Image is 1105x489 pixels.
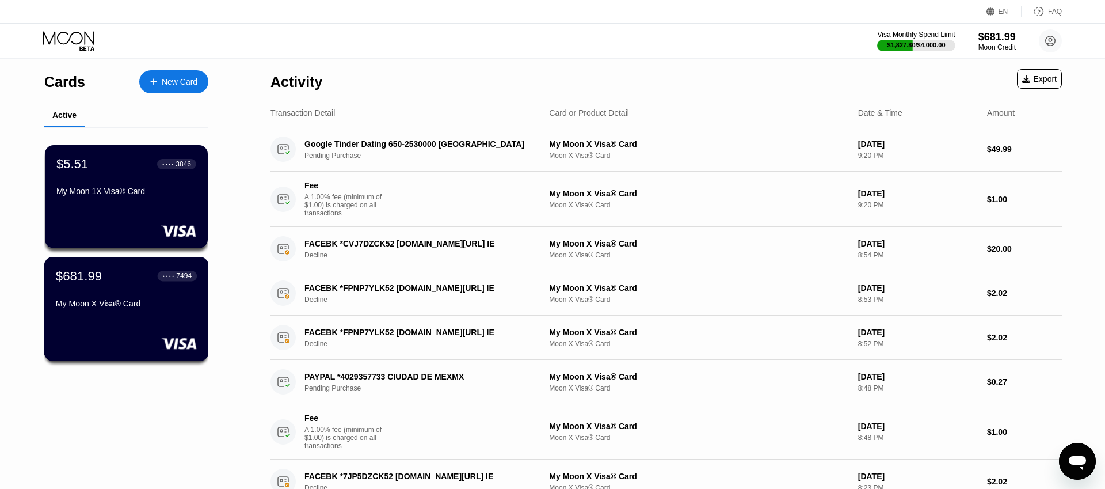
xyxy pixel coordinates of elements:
div: Moon X Visa® Card [549,151,848,160]
div: Decline [304,251,547,259]
div: $2.02 [987,477,1062,486]
div: Transaction Detail [270,108,335,117]
div: New Card [162,77,197,87]
div: Pending Purchase [304,384,547,392]
div: Cards [44,74,85,90]
div: $1.00 [987,427,1062,437]
div: 7494 [176,272,192,280]
div: PAYPAL *4029357733 CIUDAD DE MEXMXPending PurchaseMy Moon X Visa® CardMoon X Visa® Card[DATE]8:48... [270,360,1062,404]
div: [DATE] [858,472,978,481]
div: EN [999,7,1008,16]
div: $20.00 [987,244,1062,253]
div: 8:52 PM [858,340,978,348]
div: My Moon X Visa® Card [549,239,848,248]
div: A 1.00% fee (minimum of $1.00) is charged on all transactions [304,193,391,217]
div: FAQ [1022,6,1062,17]
div: Visa Monthly Spend Limit [877,31,955,39]
div: My Moon X Visa® Card [549,283,848,293]
div: My Moon X Visa® Card [549,328,848,337]
div: My Moon X Visa® Card [549,189,848,198]
div: [DATE] [858,239,978,248]
div: Moon X Visa® Card [549,384,848,392]
div: [DATE] [858,372,978,381]
div: FAQ [1048,7,1062,16]
div: $5.51● ● ● ●3846My Moon 1X Visa® Card [45,145,208,248]
div: FACEBK *FPNP7YLK52 [DOMAIN_NAME][URL] IEDeclineMy Moon X Visa® CardMoon X Visa® Card[DATE]8:53 PM... [270,271,1062,316]
div: EN [986,6,1022,17]
div: Active [52,111,77,120]
div: 8:48 PM [858,434,978,442]
div: FACEBK *FPNP7YLK52 [DOMAIN_NAME][URL] IE [304,283,530,293]
div: Card or Product Detail [549,108,629,117]
div: Google Tinder Dating 650-2530000 [GEOGRAPHIC_DATA]Pending PurchaseMy Moon X Visa® CardMoon X Visa... [270,127,1062,172]
div: $2.02 [987,333,1062,342]
div: FACEBK *FPNP7YLK52 [DOMAIN_NAME][URL] IE [304,328,530,337]
div: [DATE] [858,422,978,431]
div: Decline [304,340,547,348]
div: My Moon X Visa® Card [549,472,848,481]
div: FACEBK *FPNP7YLK52 [DOMAIN_NAME][URL] IEDeclineMy Moon X Visa® CardMoon X Visa® Card[DATE]8:52 PM... [270,316,1062,360]
div: [DATE] [858,283,978,293]
div: [DATE] [858,328,978,337]
div: ● ● ● ● [163,274,174,278]
div: 8:53 PM [858,295,978,304]
div: FACEBK *7JP5DZCK52 [DOMAIN_NAME][URL] IE [304,472,530,481]
div: My Moon X Visa® Card [549,139,848,149]
div: $1,827.80 / $4,000.00 [887,41,946,48]
div: 8:48 PM [858,384,978,392]
div: FeeA 1.00% fee (minimum of $1.00) is charged on all transactionsMy Moon X Visa® CardMoon X Visa® ... [270,404,1062,460]
div: 8:54 PM [858,251,978,259]
div: 9:20 PM [858,151,978,160]
div: $2.02 [987,289,1062,298]
div: Visa Monthly Spend Limit$1,827.80/$4,000.00 [877,31,955,51]
div: $681.99 [978,31,1016,43]
div: Moon X Visa® Card [549,340,848,348]
div: Amount [987,108,1015,117]
div: FeeA 1.00% fee (minimum of $1.00) is charged on all transactionsMy Moon X Visa® CardMoon X Visa® ... [270,172,1062,227]
div: ● ● ● ● [162,162,174,166]
div: A 1.00% fee (minimum of $1.00) is charged on all transactions [304,426,391,450]
div: $681.99 [56,268,102,283]
div: 9:20 PM [858,201,978,209]
div: My Moon X Visa® Card [549,422,848,431]
div: Export [1017,69,1062,89]
div: Google Tinder Dating 650-2530000 [GEOGRAPHIC_DATA] [304,139,530,149]
div: FACEBK *CVJ7DZCK52 [DOMAIN_NAME][URL] IE [304,239,530,248]
div: Date & Time [858,108,902,117]
div: 3846 [176,160,191,168]
div: Moon Credit [978,43,1016,51]
div: Moon X Visa® Card [549,434,848,442]
div: PAYPAL *4029357733 CIUDAD DE MEXMX [304,372,530,381]
div: FACEBK *CVJ7DZCK52 [DOMAIN_NAME][URL] IEDeclineMy Moon X Visa® CardMoon X Visa® Card[DATE]8:54 PM... [270,227,1062,271]
div: $0.27 [987,377,1062,386]
div: [DATE] [858,189,978,198]
div: [DATE] [858,139,978,149]
div: Moon X Visa® Card [549,295,848,304]
div: Moon X Visa® Card [549,251,848,259]
div: Fee [304,181,385,190]
div: Pending Purchase [304,151,547,160]
div: Moon X Visa® Card [549,201,848,209]
div: My Moon 1X Visa® Card [56,187,196,196]
div: Fee [304,414,385,423]
div: Export [1022,74,1057,84]
div: Activity [270,74,322,90]
div: $681.99● ● ● ●7494My Moon X Visa® Card [45,257,208,361]
div: My Moon X Visa® Card [56,299,197,308]
iframe: Button to launch messaging window, conversation in progress [1059,443,1096,480]
div: $681.99Moon Credit [978,31,1016,51]
div: New Card [139,70,208,93]
div: $1.00 [987,195,1062,204]
div: $49.99 [987,145,1062,154]
div: $5.51 [56,157,88,172]
div: Decline [304,295,547,304]
div: My Moon X Visa® Card [549,372,848,381]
